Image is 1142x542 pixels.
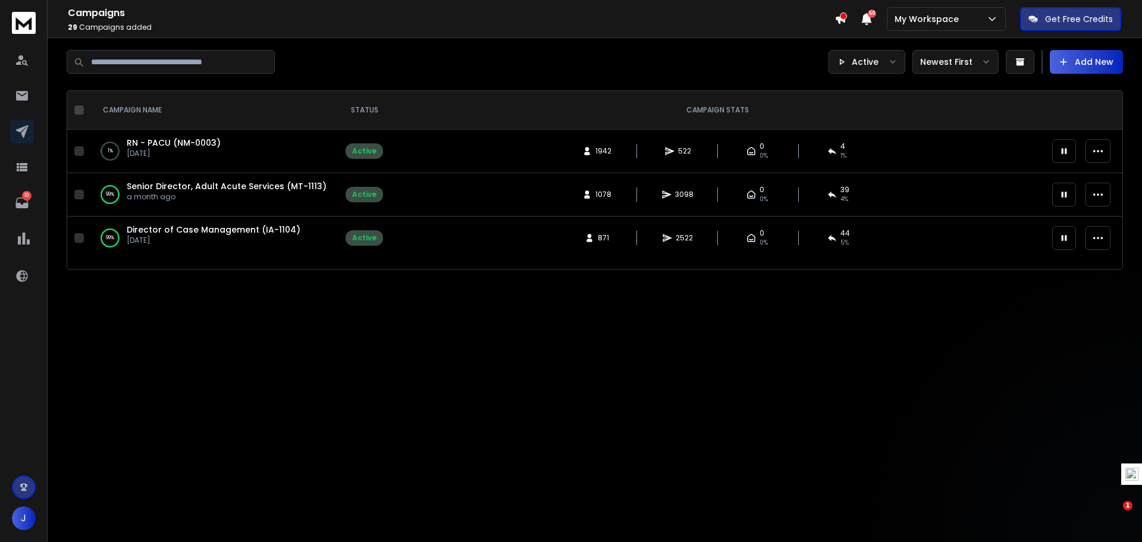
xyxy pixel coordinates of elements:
th: STATUS [338,91,390,130]
span: 0% [760,151,768,161]
p: Campaigns added [68,23,834,32]
span: 3098 [675,190,694,199]
span: 44 [840,228,850,238]
p: My Workspace [895,13,964,25]
span: 1 % [840,151,846,161]
td: 1%RN - PACU (NM-0003)[DATE] [89,130,338,173]
p: [DATE] [127,149,221,158]
span: 0% [760,195,768,204]
span: 39 [840,185,849,195]
span: 4 [840,142,845,151]
span: 29 [68,22,77,32]
a: Director of Case Management (IA-1104) [127,224,300,236]
button: Newest First [912,50,999,74]
span: 50 [868,10,876,18]
th: CAMPAIGN NAME [89,91,338,130]
img: logo [12,12,36,34]
button: J [12,506,36,530]
span: 0 [760,142,764,151]
iframe: Intercom live chat [1099,501,1127,530]
p: 10 [22,191,32,200]
button: Add New [1050,50,1123,74]
a: RN - PACU (NM-0003) [127,137,221,149]
span: 2522 [676,233,693,243]
span: 0 [760,228,764,238]
span: 0 [760,185,764,195]
h1: Campaigns [68,6,834,20]
td: 99%Director of Case Management (IA-1104)[DATE] [89,217,338,260]
span: 4 % [840,195,848,204]
a: Senior Director, Adult Acute Services (MT-1113) [127,180,327,192]
span: 5 % [840,238,849,247]
div: Active [352,146,377,156]
p: Active [852,56,879,68]
span: 522 [678,146,691,156]
th: CAMPAIGN STATS [390,91,1045,130]
p: a month ago [127,192,327,202]
p: [DATE] [127,236,300,245]
p: 99 % [106,232,114,244]
div: Active [352,233,377,243]
p: 1 % [108,145,113,157]
span: 1942 [595,146,611,156]
a: 10 [10,191,34,215]
div: Active [352,190,377,199]
span: 1 [1123,501,1132,510]
span: 1078 [595,190,611,199]
button: Get Free Credits [1020,7,1121,31]
p: Get Free Credits [1045,13,1113,25]
td: 99%Senior Director, Adult Acute Services (MT-1113)a month ago [89,173,338,217]
span: 871 [598,233,610,243]
p: 99 % [106,189,114,200]
span: 0% [760,238,768,247]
